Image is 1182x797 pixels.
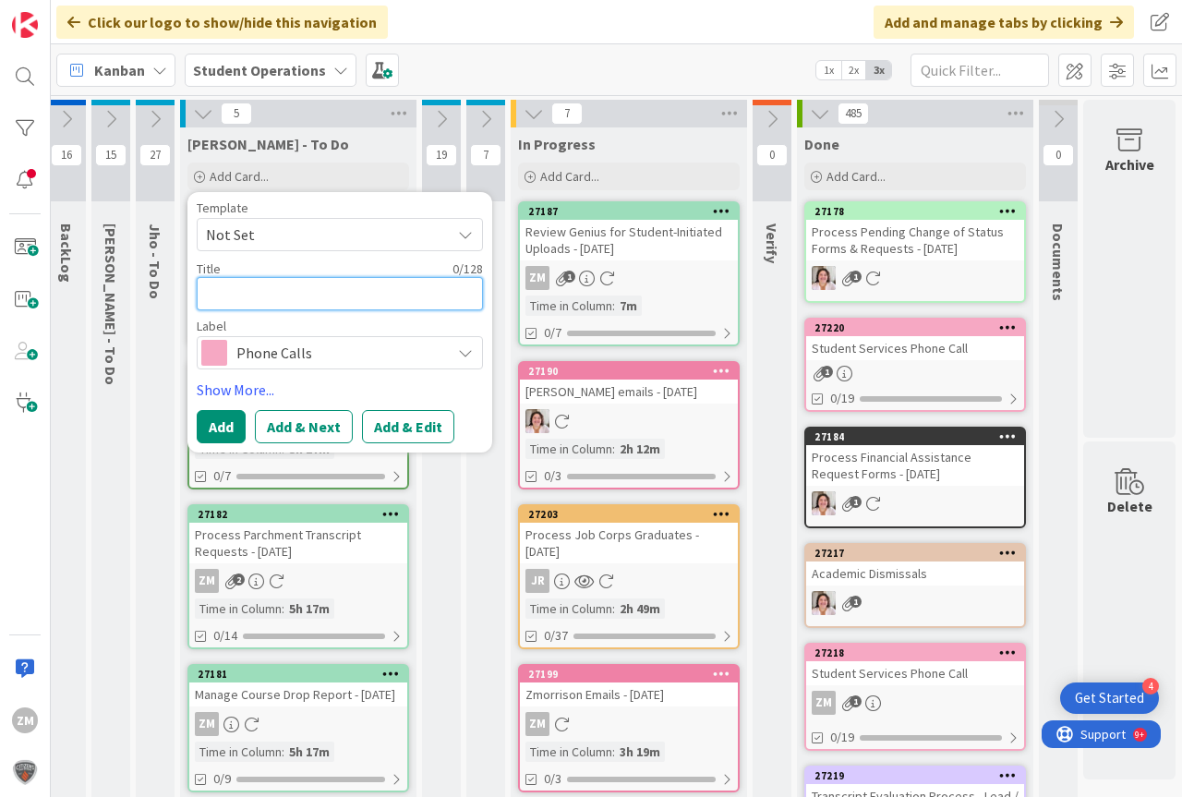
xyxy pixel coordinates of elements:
div: Manage Course Drop Report - [DATE] [189,682,407,706]
div: 27199 [520,666,738,682]
div: 27218 [814,646,1024,659]
span: 0/7 [213,466,231,486]
div: 27218Student Services Phone Call [806,645,1024,685]
span: Documents [1049,223,1067,301]
div: 27178 [806,203,1024,220]
div: 27217 [814,547,1024,560]
img: EW [812,491,836,515]
div: 27181Manage Course Drop Report - [DATE] [189,666,407,706]
a: 27184Process Financial Assistance Request Forms - [DATE]EW [804,427,1026,528]
span: 0/3 [544,466,561,486]
div: Archive [1105,153,1154,175]
span: 1 [821,366,833,378]
div: Click our logo to show/hide this navigation [56,6,388,39]
span: Kanban [94,59,145,81]
div: Time in Column [195,598,282,619]
span: 0/9 [213,769,231,789]
div: ZM [189,712,407,736]
a: 27199Zmorrison Emails - [DATE]ZMTime in Column:3h 19m0/3 [518,664,740,792]
span: 7 [470,144,501,166]
a: Show More... [197,379,483,401]
span: 2 [233,574,245,586]
a: 27187Review Genius for Student-Initiated Uploads - [DATE]ZMTime in Column:7m0/7 [518,201,740,346]
div: ZM [189,569,407,593]
img: avatar [12,759,38,785]
div: Process Pending Change of Status Forms & Requests - [DATE] [806,220,1024,260]
a: 27217Academic DismissalsEW [804,543,1026,628]
div: 27218 [806,645,1024,661]
span: 3x [866,61,891,79]
div: ZM [520,712,738,736]
input: Quick Filter... [911,54,1049,87]
div: JR [525,569,549,593]
div: 27187 [520,203,738,220]
span: 2x [841,61,866,79]
span: 16 [51,144,82,166]
span: 0/3 [544,769,561,789]
div: ZM [12,707,38,733]
div: 27184Process Financial Assistance Request Forms - [DATE] [806,429,1024,486]
span: 1 [850,695,862,707]
span: Phone Calls [236,340,441,366]
div: 27220Student Services Phone Call [806,320,1024,360]
div: ZM [525,266,549,290]
div: Student Services Phone Call [806,336,1024,360]
div: Student Services Phone Call [806,661,1024,685]
div: 27182Process Parchment Transcript Requests - [DATE] [189,506,407,563]
div: Time in Column [525,296,612,316]
div: 27181 [198,668,407,681]
span: 15 [95,144,127,166]
label: Title [197,260,221,277]
div: Zmorrison Emails - [DATE] [520,682,738,706]
div: 4 [1142,678,1159,694]
span: : [612,598,615,619]
span: 27 [139,144,171,166]
span: 1 [850,596,862,608]
span: 1 [850,496,862,508]
a: 27203Process Job Corps Graduates - [DATE]JRTime in Column:2h 49m0/37 [518,504,740,649]
div: 27190[PERSON_NAME] emails - [DATE] [520,363,738,404]
div: 2h 49m [615,598,665,619]
div: Process Job Corps Graduates - [DATE] [520,523,738,563]
span: : [282,598,284,619]
span: Emilie - To Do [102,223,120,385]
span: 0/14 [213,626,237,646]
span: Support [39,3,84,25]
img: EW [812,591,836,615]
span: 19 [426,144,457,166]
div: 9+ [93,7,103,22]
div: Time in Column [525,742,612,762]
span: 485 [838,103,869,125]
div: Time in Column [525,439,612,459]
div: EW [806,491,1024,515]
div: Process Parchment Transcript Requests - [DATE] [189,523,407,563]
div: 5h 17m [284,598,334,619]
div: 27203 [520,506,738,523]
div: ZM [195,712,219,736]
button: Add & Edit [362,410,454,443]
span: Zaida - To Do [187,135,349,153]
span: Add Card... [540,168,599,185]
a: 27182Process Parchment Transcript Requests - [DATE]ZMTime in Column:5h 17m0/14 [187,504,409,649]
div: 27182 [198,508,407,521]
span: 0/7 [544,323,561,343]
div: 27190 [528,365,738,378]
div: Process Financial Assistance Request Forms - [DATE] [806,445,1024,486]
div: 5h 17m [284,742,334,762]
a: 27181Manage Course Drop Report - [DATE]ZMTime in Column:5h 17m0/9 [187,664,409,792]
div: 27219 [806,767,1024,784]
span: Add Card... [210,168,269,185]
a: 27190[PERSON_NAME] emails - [DATE]EWTime in Column:2h 12m0/3 [518,361,740,489]
div: 0 / 128 [226,260,483,277]
div: 27187Review Genius for Student-Initiated Uploads - [DATE] [520,203,738,260]
span: 0/19 [830,728,854,747]
div: Get Started [1075,689,1144,707]
span: In Progress [518,135,596,153]
div: 27217 [806,545,1024,562]
div: ZM [520,266,738,290]
span: Label [197,320,226,332]
div: 27187 [528,205,738,218]
span: 0 [756,144,788,166]
button: Add & Next [255,410,353,443]
span: Jho - To Do [146,223,164,299]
